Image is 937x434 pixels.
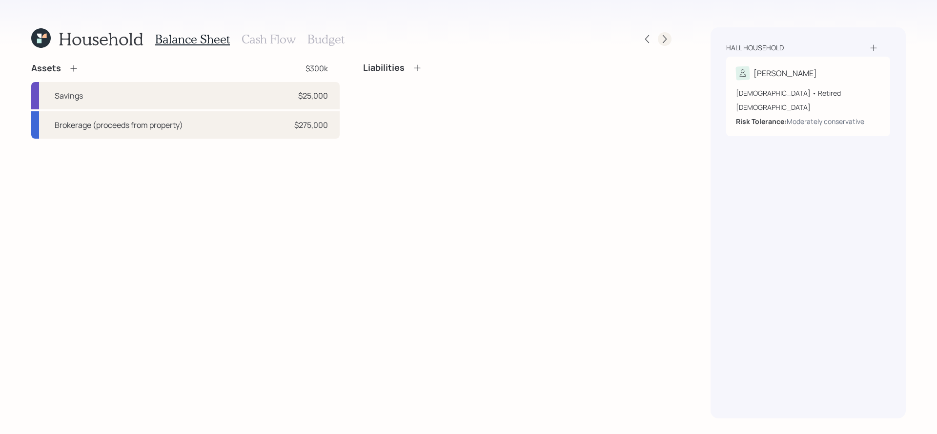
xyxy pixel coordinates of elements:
h3: Balance Sheet [155,32,230,46]
div: [DEMOGRAPHIC_DATA] • Retired [736,88,880,98]
h1: Household [59,28,143,49]
div: [PERSON_NAME] [754,67,817,79]
h3: Cash Flow [242,32,296,46]
div: Moderately conservative [787,116,864,126]
h3: Budget [307,32,345,46]
h4: Assets [31,63,61,74]
div: Savings [55,90,83,102]
div: $300k [306,62,328,74]
div: [DEMOGRAPHIC_DATA] [736,102,880,112]
div: $25,000 [298,90,328,102]
h4: Liabilities [363,62,405,73]
div: $275,000 [294,119,328,131]
div: Hall household [726,43,784,53]
b: Risk Tolerance: [736,117,787,126]
div: Brokerage (proceeds from property) [55,119,183,131]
